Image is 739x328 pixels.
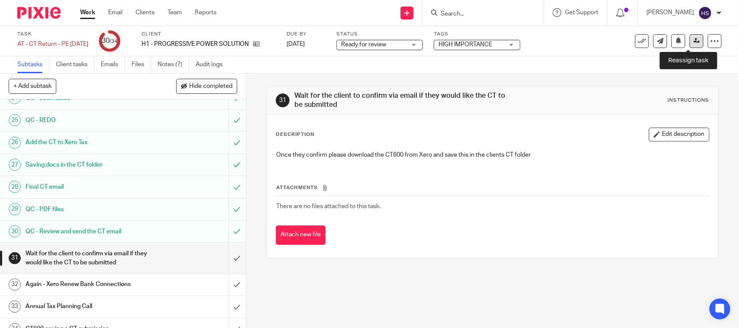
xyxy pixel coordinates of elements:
[132,56,151,73] a: Files
[439,42,492,48] span: HIGH IMPORTANCE
[9,301,21,313] div: 33
[287,31,326,38] label: Due by
[434,31,520,38] label: Tags
[9,252,21,264] div: 31
[26,180,155,193] h1: Final CT email
[110,39,117,44] small: /34
[195,8,216,17] a: Reports
[158,56,189,73] a: Notes (7)
[9,225,21,238] div: 30
[176,79,237,93] button: Hide completed
[9,114,21,126] div: 25
[17,31,88,38] label: Task
[9,137,21,149] div: 26
[9,279,21,291] div: 32
[17,40,88,48] div: AT - CT Return - PE 31-10-2024
[565,10,598,16] span: Get Support
[276,131,314,138] p: Description
[26,225,155,238] h1: QC - Review and send the CT email
[440,10,518,18] input: Search
[189,83,232,90] span: Hide completed
[17,56,49,73] a: Subtasks
[336,31,423,38] label: Status
[341,42,386,48] span: Ready for review
[9,79,56,93] button: + Add subtask
[142,40,249,48] p: H1 - PROGRESSIVE POWER SOLUTIONS LTD
[101,56,125,73] a: Emails
[649,128,710,141] button: Edit description
[287,41,305,47] span: [DATE]
[142,31,276,38] label: Client
[26,136,155,149] h1: Add the CT to Xero Tax
[9,203,21,215] div: 29
[26,203,155,216] h1: QC - PDF files
[136,8,155,17] a: Clients
[276,151,709,159] p: Once they confirm please download the CT600 from Xero and save this in the clients CT folder
[668,97,710,104] div: Instructions
[56,56,94,73] a: Client tasks
[168,8,182,17] a: Team
[9,181,21,193] div: 28
[698,6,712,20] img: svg%3E
[102,36,117,46] div: 30
[276,225,326,245] button: Attach new file
[26,158,155,171] h1: Saving docs in the CT folder
[276,203,381,209] span: There are no files attached to this task.
[9,159,21,171] div: 27
[276,93,290,107] div: 31
[17,7,61,19] img: Pixie
[196,56,229,73] a: Audit logs
[26,278,155,291] h1: Again - Xero Renew Bank Connections
[80,8,95,17] a: Work
[26,114,155,127] h1: QC - REDO
[646,8,694,17] p: [PERSON_NAME]
[26,300,155,313] h1: Annual Tax Planning Call
[17,40,88,48] div: AT - CT Return - PE [DATE]
[294,91,511,110] h1: Wait for the client to confirm via email if they would like the CT to be submitted
[108,8,123,17] a: Email
[26,247,155,269] h1: Wait for the client to confirm via email if they would like the CT to be submitted
[276,185,318,190] span: Attachments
